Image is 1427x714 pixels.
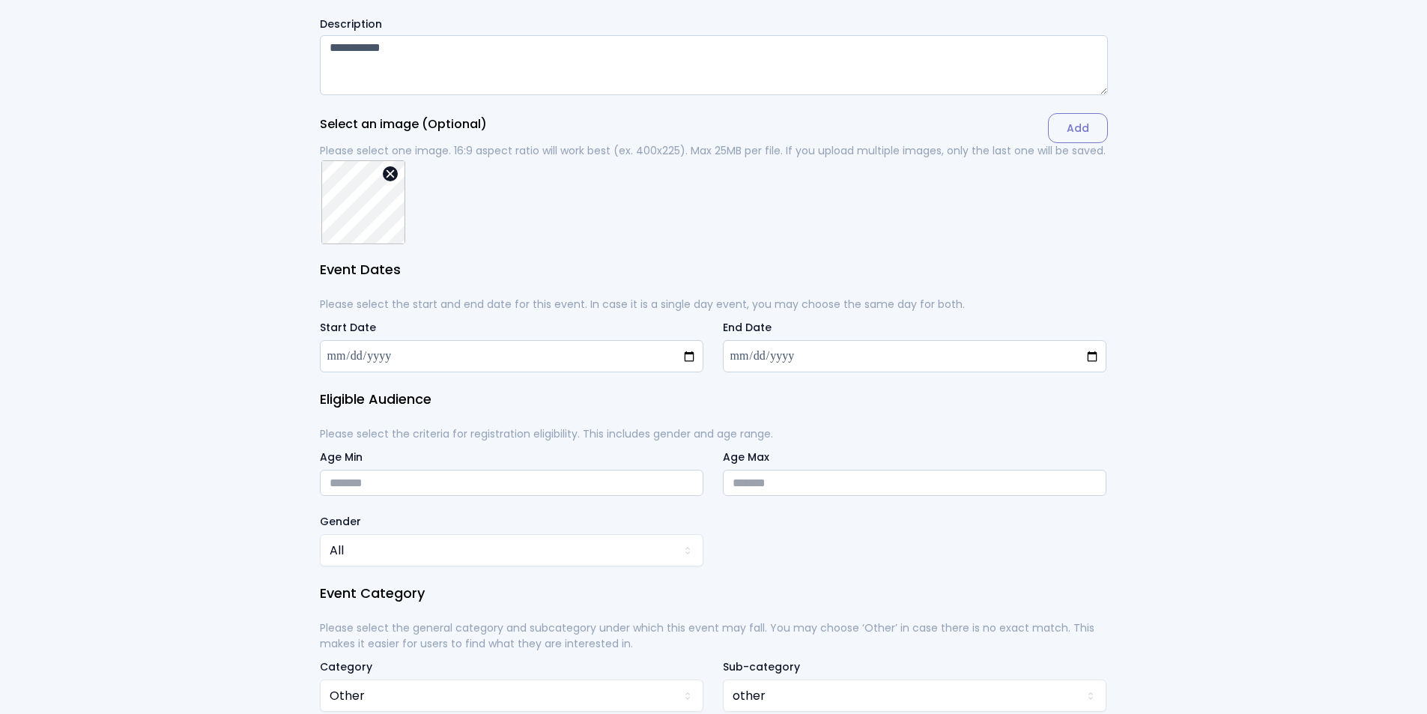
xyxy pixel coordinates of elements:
label: End Date [723,320,772,335]
label: Age Min [320,450,703,465]
label: Sub-category [723,659,800,674]
p: Please select the start and end date for this event. In case it is a single day event, you may ch... [320,297,1108,312]
p: Please select the criteria for registration eligibility. This includes gender and age range. [320,426,1108,442]
label: Add [1048,113,1108,143]
label: Age Max [723,450,1106,465]
h2: Event Dates [320,261,1108,279]
label: Start Date [320,320,376,335]
p: Select an image (Optional) [320,118,487,130]
label: Description [320,16,1108,32]
label: Gender [320,514,361,529]
h2: Event Category [320,584,1108,602]
span: Please select one image. 16:9 aspect ratio will work best (ex. 400x225). Max 25MB per file. If yo... [320,143,1106,158]
p: Please select the general category and subcategory under which this event may fall. You may choos... [320,620,1108,652]
h2: Eligible Audience [320,390,1108,408]
label: Category [320,659,372,674]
